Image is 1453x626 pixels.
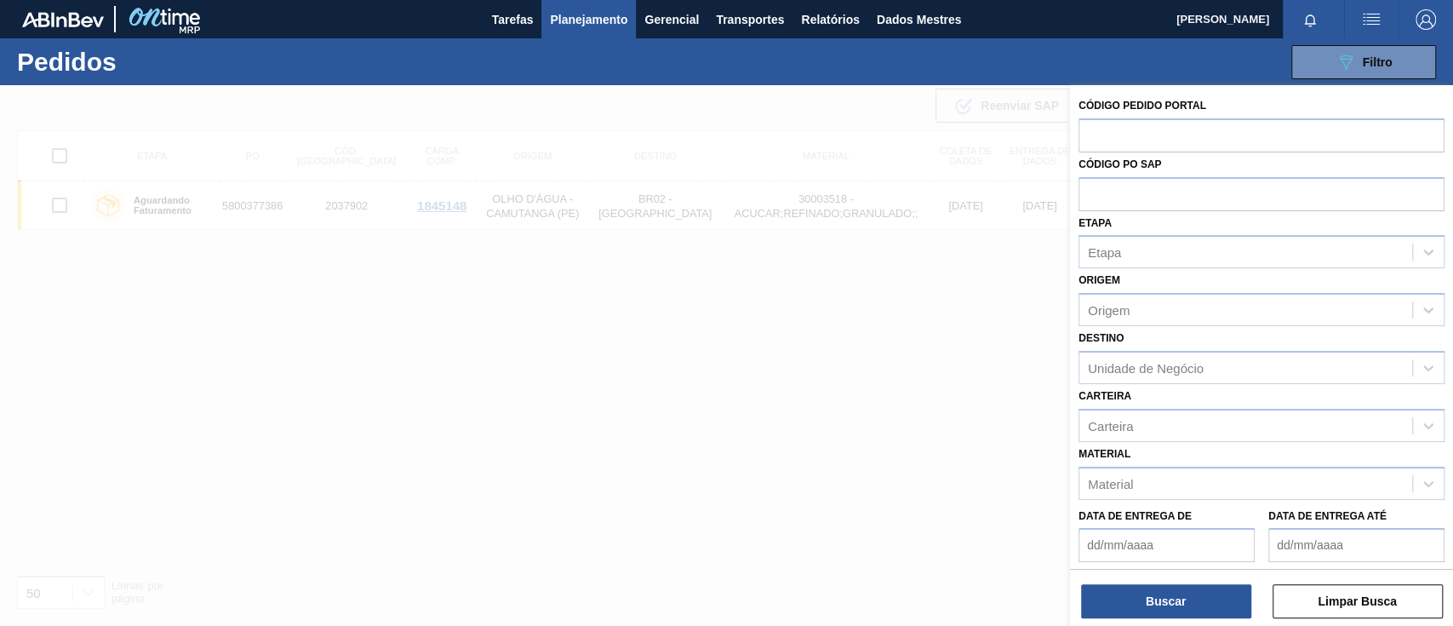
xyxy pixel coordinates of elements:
[1088,245,1121,260] font: Etapa
[1078,217,1112,229] font: Etapa
[1176,13,1269,26] font: [PERSON_NAME]
[1361,9,1381,30] img: ações do usuário
[1283,8,1337,32] button: Notificações
[1088,476,1133,491] font: Material
[877,13,962,26] font: Dados Mestres
[1078,332,1124,344] font: Destino
[1078,390,1131,402] font: Carteira
[1078,100,1206,112] font: Código Pedido Portal
[1078,274,1120,286] font: Origem
[716,13,784,26] font: Transportes
[1078,158,1161,170] font: Código PO SAP
[1268,510,1387,522] font: Data de Entrega até
[801,13,859,26] font: Relatórios
[1291,45,1436,79] button: Filtro
[1078,448,1130,460] font: Material
[1078,510,1192,522] font: Data de Entrega de
[1416,9,1436,30] img: Sair
[1268,528,1444,562] input: dd/mm/aaaa
[17,48,117,76] font: Pedidos
[644,13,699,26] font: Gerencial
[1078,528,1255,562] input: dd/mm/aaaa
[1088,418,1133,433] font: Carteira
[1088,303,1130,318] font: Origem
[492,13,534,26] font: Tarefas
[550,13,627,26] font: Planejamento
[1088,360,1204,375] font: Unidade de Negócio
[1363,55,1393,69] font: Filtro
[22,12,104,27] img: TNhmsLtSVTkK8tSr43FrP2fwEKptu5GPRR3wAAAABJRU5ErkJggg==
